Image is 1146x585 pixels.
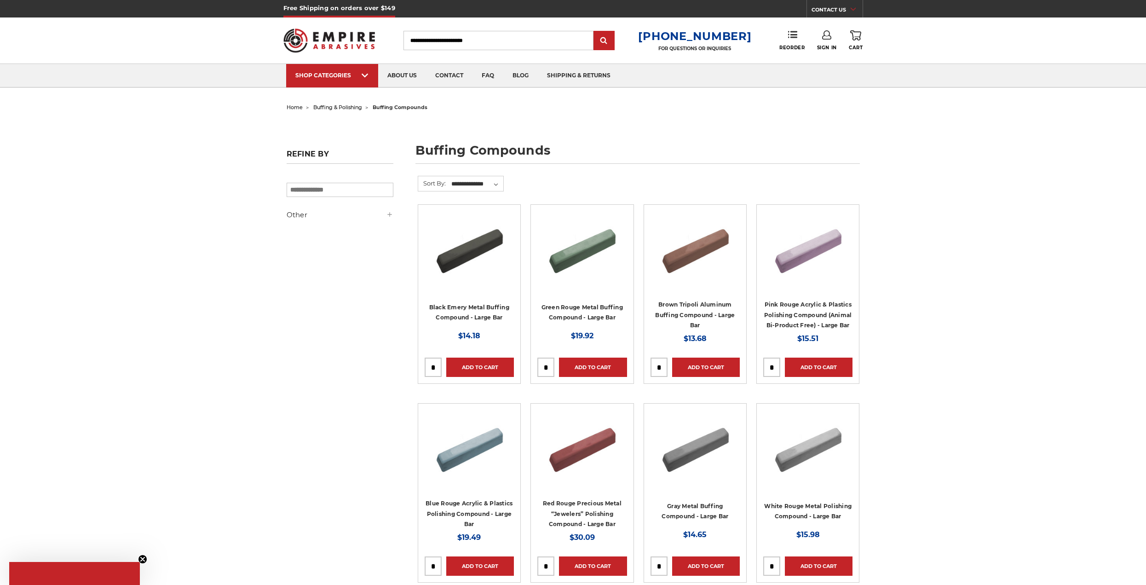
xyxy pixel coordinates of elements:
[457,533,481,542] span: $19.49
[543,500,622,527] a: Red Rouge Precious Metal “Jewelers” Polishing Compound - Large Bar
[550,239,614,257] a: Quick view
[438,438,501,456] a: Quick view
[425,211,514,301] a: Black Stainless Steel Buffing Compound
[450,177,503,191] select: Sort By:
[313,104,362,110] a: buffing & polishing
[796,530,820,539] span: $15.98
[776,239,840,257] a: Quick view
[446,358,514,377] a: Add to Cart
[446,556,514,576] a: Add to Cart
[638,46,751,52] p: FOR QUESTIONS OR INQUIRIES
[472,64,503,87] a: faq
[638,29,751,43] a: [PHONE_NUMBER]
[537,211,627,301] a: Green Rouge Aluminum Buffing Compound
[415,144,860,164] h1: buffing compounds
[287,150,393,164] h5: Refine by
[771,211,845,285] img: Pink Plastic Polishing Compound
[373,104,427,110] span: buffing compounds
[537,410,627,499] a: Red Rouge Jewelers Buffing Compound
[658,211,732,285] img: Brown Tripoli Aluminum Buffing Compound
[425,410,514,499] a: Blue rouge polishing compound
[595,32,613,50] input: Submit
[545,211,619,285] img: Green Rouge Aluminum Buffing Compound
[797,334,818,343] span: $15.51
[785,358,852,377] a: Add to Cart
[771,410,845,484] img: White Rouge Buffing Compound
[651,211,740,301] a: Brown Tripoli Aluminum Buffing Compound
[764,301,852,329] a: Pink Rouge Acrylic & Plastics Polishing Compound (Animal Bi-Product Free) - Large Bar
[684,334,707,343] span: $13.68
[764,503,852,520] a: White Rouge Metal Polishing Compound - Large Bar
[663,239,727,257] a: Quick view
[662,503,728,520] a: Gray Metal Buffing Compound - Large Bar
[541,304,623,321] a: Green Rouge Metal Buffing Compound - Large Bar
[559,358,627,377] a: Add to Cart
[655,301,735,329] a: Brown Tripoli Aluminum Buffing Compound - Large Bar
[672,556,740,576] a: Add to Cart
[432,211,506,285] img: Black Stainless Steel Buffing Compound
[658,410,732,484] img: Gray Buffing Compound
[672,358,740,377] a: Add to Cart
[138,555,147,564] button: Close teaser
[458,331,480,340] span: $14.18
[432,410,506,484] img: Blue rouge polishing compound
[287,104,303,110] a: home
[283,23,375,58] img: Empire Abrasives
[571,331,593,340] span: $19.92
[545,410,619,484] img: Red Rouge Jewelers Buffing Compound
[779,45,805,51] span: Reorder
[503,64,538,87] a: blog
[849,30,863,51] a: Cart
[418,176,446,190] label: Sort By:
[426,64,472,87] a: contact
[763,410,852,499] a: White Rouge Buffing Compound
[559,556,627,576] a: Add to Cart
[378,64,426,87] a: about us
[438,239,501,257] a: Quick view
[663,438,727,456] a: Quick view
[779,30,805,50] a: Reorder
[538,64,620,87] a: shipping & returns
[287,209,393,220] h5: Other
[785,556,852,576] a: Add to Cart
[570,533,595,542] span: $30.09
[426,500,513,527] a: Blue Rouge Acrylic & Plastics Polishing Compound - Large Bar
[683,530,707,539] span: $14.65
[295,72,369,79] div: SHOP CATEGORIES
[817,45,837,51] span: Sign In
[550,438,614,456] a: Quick view
[429,304,509,321] a: Black Emery Metal Buffing Compound - Large Bar
[849,45,863,51] span: Cart
[812,5,863,17] a: CONTACT US
[763,211,852,301] a: Pink Plastic Polishing Compound
[776,438,840,456] a: Quick view
[651,410,740,499] a: Gray Buffing Compound
[9,562,140,585] div: Close teaser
